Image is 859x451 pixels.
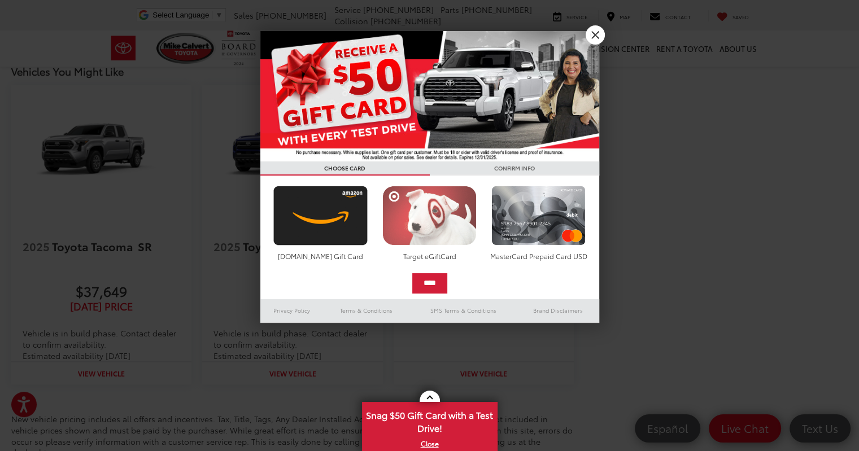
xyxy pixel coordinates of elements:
[489,186,588,246] img: mastercard.png
[271,251,370,261] div: [DOMAIN_NAME] Gift Card
[323,304,409,317] a: Terms & Conditions
[380,251,479,261] div: Target eGiftCard
[260,31,599,161] img: 55838_top_625864.jpg
[489,251,588,261] div: MasterCard Prepaid Card USD
[380,186,479,246] img: targetcard.png
[517,304,599,317] a: Brand Disclaimers
[260,161,430,176] h3: CHOOSE CARD
[271,186,370,246] img: amazoncard.png
[410,304,517,317] a: SMS Terms & Conditions
[430,161,599,176] h3: CONFIRM INFO
[260,304,324,317] a: Privacy Policy
[363,403,496,437] span: Snag $50 Gift Card with a Test Drive!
